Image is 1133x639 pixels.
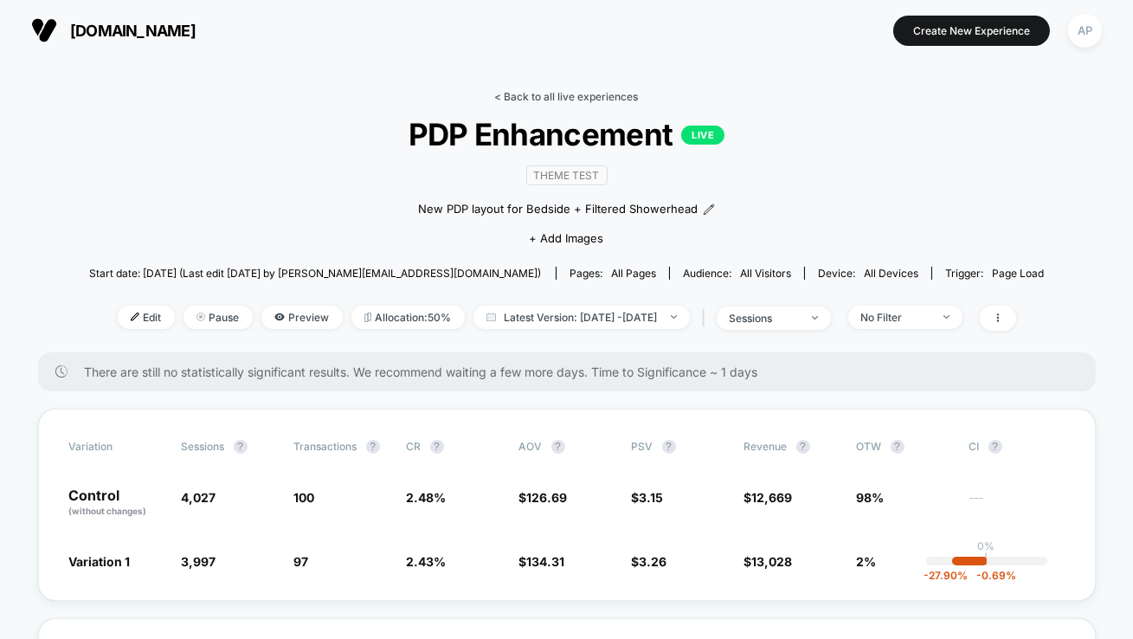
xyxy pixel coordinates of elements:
span: $ [632,554,667,569]
div: No Filter [861,311,930,324]
span: 100 [294,490,315,505]
span: [DOMAIN_NAME] [70,22,196,40]
span: PSV [632,440,653,453]
span: OTW [857,440,952,454]
span: Page Load [992,267,1044,280]
span: 4,027 [182,490,216,505]
div: AP [1068,14,1102,48]
span: Pause [183,306,253,329]
img: Visually logo [31,17,57,43]
img: calendar [486,313,496,321]
div: Trigger: [945,267,1044,280]
span: Edit [118,306,175,329]
button: Create New Experience [893,16,1050,46]
div: sessions [730,312,799,325]
button: ? [796,440,810,454]
div: Audience: [683,267,791,280]
button: ? [430,440,444,454]
span: --- [969,493,1065,518]
span: all pages [611,267,656,280]
span: Device: [804,267,931,280]
div: Pages: [570,267,656,280]
img: end [671,315,677,319]
span: PDP Enhancement [137,116,996,152]
button: ? [234,440,248,454]
span: All Visitors [740,267,791,280]
img: end [943,315,950,319]
span: (without changes) [69,506,147,516]
span: Latest Version: [DATE] - [DATE] [473,306,690,329]
span: $ [744,554,793,569]
span: $ [744,490,793,505]
span: Transactions [294,440,357,453]
span: Allocation: 50% [351,306,465,329]
span: Sessions [182,440,225,453]
button: ? [891,440,904,454]
span: 97 [294,554,309,569]
span: 2% [857,554,877,569]
span: There are still no statistically significant results. We recommend waiting a few more days . Time... [85,365,1061,379]
span: 3,997 [182,554,216,569]
span: Revenue [744,440,788,453]
span: -27.90 % [924,569,968,582]
span: 134.31 [527,554,565,569]
img: edit [131,313,139,321]
span: Start date: [DATE] (Last edit [DATE] by [PERSON_NAME][EMAIL_ADDRESS][DOMAIN_NAME]) [89,267,541,280]
a: < Back to all live experiences [495,90,639,103]
span: CI [969,440,1065,454]
span: $ [519,490,568,505]
span: 13,028 [752,554,793,569]
span: 12,669 [752,490,793,505]
span: Variation [69,440,164,454]
button: [DOMAIN_NAME] [26,16,201,44]
button: ? [366,440,380,454]
span: 2.43 % [407,554,447,569]
button: AP [1063,13,1107,48]
img: end [812,316,818,319]
span: $ [632,490,664,505]
button: ? [551,440,565,454]
button: ? [662,440,676,454]
span: New PDP layout for Bedside + ﻿Filtered Showerhead [419,201,698,218]
span: 3.26 [640,554,667,569]
p: LIVE [681,126,724,145]
span: -0.69 % [968,569,1016,582]
span: 126.69 [527,490,568,505]
span: + Add Images [530,231,604,245]
span: AOV [519,440,543,453]
img: rebalance [364,313,371,322]
span: Variation 1 [69,554,131,569]
span: 3.15 [640,490,664,505]
span: $ [519,554,565,569]
button: ? [988,440,1002,454]
span: 98% [857,490,885,505]
span: CR [407,440,422,453]
img: end [196,313,205,321]
span: all devices [864,267,918,280]
p: | [985,552,988,565]
span: 2.48 % [407,490,447,505]
span: | [698,306,717,331]
p: Control [69,488,164,518]
span: Preview [261,306,343,329]
p: 0% [978,539,995,552]
span: Theme Test [526,165,608,185]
